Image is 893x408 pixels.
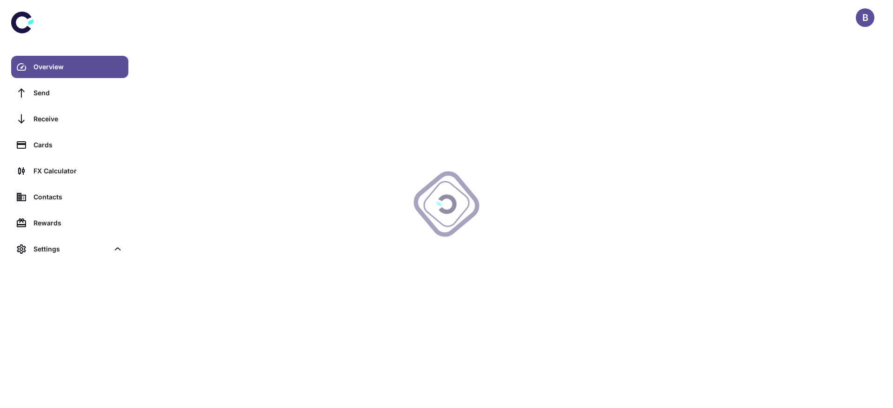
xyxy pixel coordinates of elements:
[33,244,109,254] div: Settings
[33,218,123,228] div: Rewards
[11,160,128,182] a: FX Calculator
[11,238,128,260] div: Settings
[856,8,874,27] button: B
[11,186,128,208] a: Contacts
[11,108,128,130] a: Receive
[11,56,128,78] a: Overview
[11,82,128,104] a: Send
[33,166,123,176] div: FX Calculator
[33,114,123,124] div: Receive
[33,88,123,98] div: Send
[11,212,128,234] a: Rewards
[33,140,123,150] div: Cards
[33,192,123,202] div: Contacts
[11,134,128,156] a: Cards
[33,62,123,72] div: Overview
